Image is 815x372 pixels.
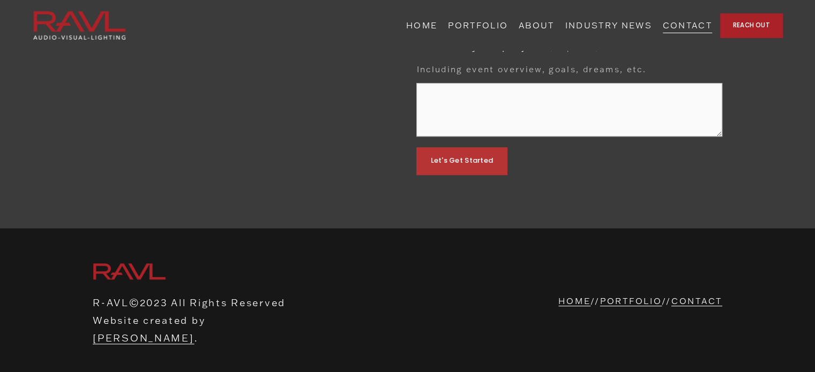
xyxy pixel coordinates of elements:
a: HOME [406,17,437,34]
p: // // [490,293,722,308]
span: Let's Get Started [431,155,493,165]
a: CONTACT [671,293,722,308]
a: PORTFOLIO [600,293,662,308]
a: REACH OUT [720,13,782,37]
a: ABOUT [519,17,555,34]
a: CONTACT [663,17,712,34]
a: [PERSON_NAME] [93,329,195,347]
p: Including event overview, goals, dreams, etc. [416,57,722,81]
p: R-AVL©2023 All Rights Reserved Website created by . [93,294,298,346]
a: INDUSTRY NEWS [565,17,652,34]
a: HOME [558,293,590,308]
a: PORTFOLIO [448,17,508,34]
button: Let's Get StartedLet's Get Started [416,147,507,174]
